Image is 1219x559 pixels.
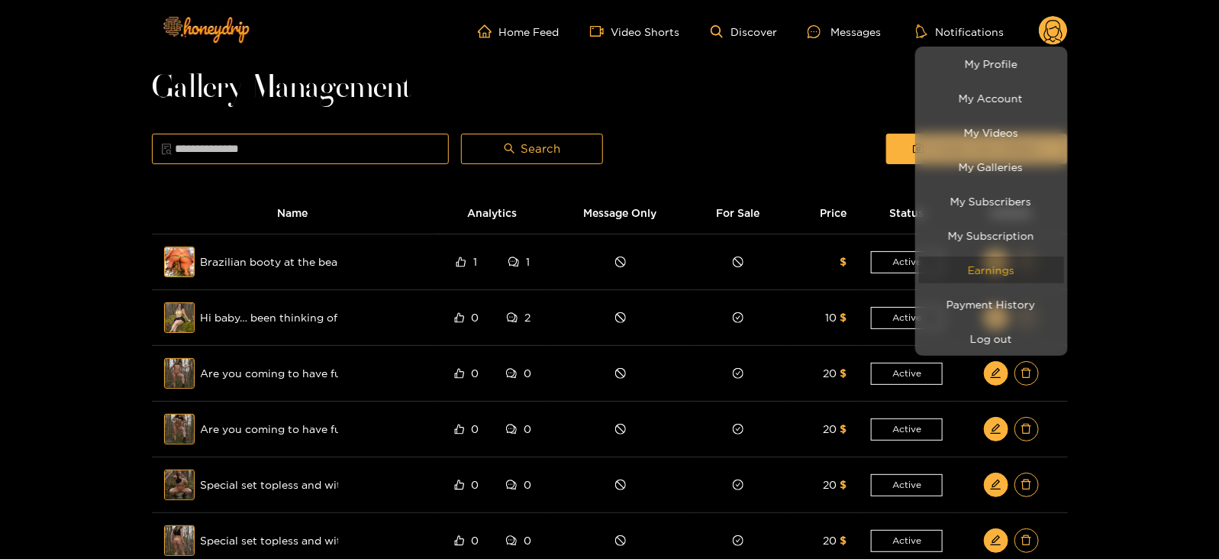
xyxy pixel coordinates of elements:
[919,153,1064,180] a: My Galleries
[919,188,1064,215] a: My Subscribers
[919,325,1064,352] button: Log out
[919,85,1064,111] a: My Account
[919,119,1064,146] a: My Videos
[919,291,1064,318] a: Payment History
[919,50,1064,77] a: My Profile
[919,222,1064,249] a: My Subscription
[919,257,1064,283] a: Earnings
